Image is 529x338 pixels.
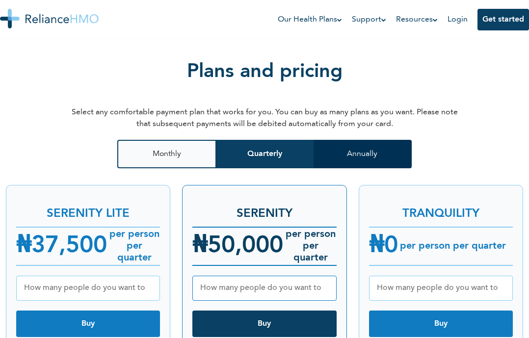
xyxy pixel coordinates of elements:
[187,28,343,102] h2: Plans and pricing
[283,229,336,264] h6: per person per quarter
[31,234,107,258] span: 37,500
[369,195,513,223] h3: TRANQUILITY
[369,311,513,337] button: Buy
[16,195,160,223] h3: SERENITY LITE
[384,234,398,258] span: 0
[369,229,398,264] h4: ₦
[192,229,283,264] h4: ₦
[16,311,160,337] button: Buy
[16,229,107,264] h4: ₦
[369,276,513,301] input: How many people do you want to buy for?
[107,229,160,264] h6: per person per quarter
[314,140,412,168] button: Annually
[208,234,283,258] span: 50,000
[477,9,529,30] button: Get started
[396,14,438,26] a: Resources
[192,311,336,337] button: Buy
[117,140,215,168] button: Monthly
[278,14,342,26] a: Our Health Plans
[448,16,468,24] a: Login
[192,195,336,223] h3: SERENITY
[398,240,506,252] h6: per person per quarter
[68,106,461,130] p: Select any comfortable payment plan that works for you. You can buy as many plans as you want. Pl...
[16,276,160,301] input: How many people do you want to buy for?
[352,14,386,26] a: Support
[215,140,314,168] button: Quarterly
[192,276,336,301] input: How many people do you want to buy for?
